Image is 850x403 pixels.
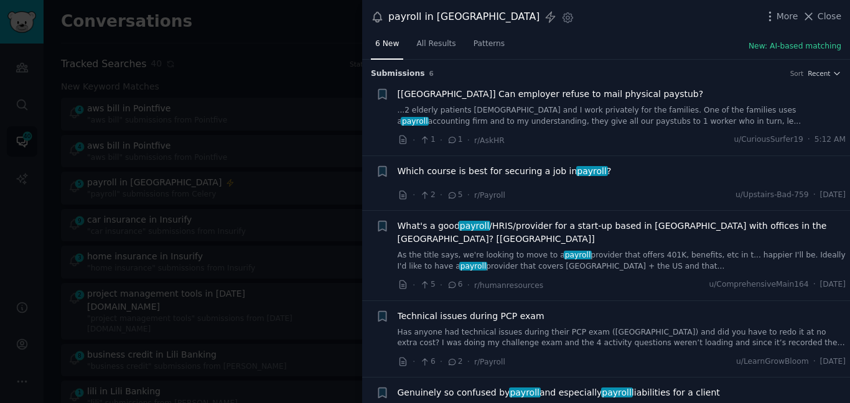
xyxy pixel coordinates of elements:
span: · [467,134,470,147]
span: r/Payroll [474,191,505,200]
span: 6 [429,70,434,77]
span: 5 [419,279,435,290]
span: u/Upstairs-Bad-759 [736,190,809,201]
span: · [467,355,470,368]
span: · [440,279,442,292]
span: 6 [419,356,435,368]
span: [DATE] [820,279,846,290]
span: payroll [509,387,541,397]
span: payroll [459,262,487,271]
a: As the title says, we're looking to move to apayrollprovider that offers 401K, benefits, etc in t... [398,250,846,272]
span: Submission s [371,68,425,80]
span: payroll [401,117,429,126]
a: Technical issues during PCP exam [398,310,544,323]
span: · [813,356,816,368]
span: · [467,188,470,201]
span: · [413,188,415,201]
span: · [440,134,442,147]
a: All Results [412,34,460,60]
span: u/CuriousSurfer19 [734,134,803,146]
a: Genuinely so confused bypayrolland especiallypayrollliabilities for a client [398,386,720,399]
span: · [413,355,415,368]
a: Has anyone had technical issues during their PCP exam ([GEOGRAPHIC_DATA]) and did you have to red... [398,327,846,349]
span: Genuinely so confused by and especially liabilities for a client [398,386,720,399]
button: Recent [808,69,841,78]
span: r/Payroll [474,358,505,366]
span: 2 [419,190,435,201]
span: u/LearnGrowBloom [736,356,809,368]
span: · [440,355,442,368]
span: [DATE] [820,190,846,201]
span: 5:12 AM [815,134,846,146]
span: · [813,190,816,201]
a: [[GEOGRAPHIC_DATA]] Can employer refuse to mail physical paystub? [398,88,704,101]
span: u/ComprehensiveMain164 [709,279,808,290]
span: Which course is best for securing a job in ? [398,165,612,178]
a: Which course is best for securing a job inpayroll? [398,165,612,178]
span: · [808,134,810,146]
span: payroll [576,166,608,176]
span: · [413,279,415,292]
span: · [467,279,470,292]
span: · [813,279,816,290]
a: Patterns [469,34,509,60]
button: New: AI-based matching [749,41,841,52]
span: r/AskHR [474,136,505,145]
span: 1 [447,134,462,146]
span: What's a good /HRIS/provider for a start-up based in [GEOGRAPHIC_DATA] with offices in the [GEOGR... [398,220,846,246]
span: r/humanresources [474,281,543,290]
span: 2 [447,356,462,368]
span: Recent [808,69,830,78]
span: · [440,188,442,201]
span: Close [818,10,841,23]
span: More [777,10,798,23]
button: More [764,10,798,23]
div: Sort [790,69,804,78]
span: 6 New [375,39,399,50]
span: 1 [419,134,435,146]
a: ...2 elderly patients [DEMOGRAPHIC_DATA] and I work privately for the families. One of the famili... [398,105,846,127]
span: payroll [564,251,592,259]
button: Close [802,10,841,23]
span: · [413,134,415,147]
div: payroll in [GEOGRAPHIC_DATA] [388,9,539,25]
span: Patterns [474,39,505,50]
span: payroll [459,221,490,231]
span: payroll [601,387,633,397]
span: 6 [447,279,462,290]
span: All Results [416,39,455,50]
span: 5 [447,190,462,201]
span: [DATE] [820,356,846,368]
a: What's a goodpayroll/HRIS/provider for a start-up based in [GEOGRAPHIC_DATA] with offices in the ... [398,220,846,246]
a: 6 New [371,34,403,60]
